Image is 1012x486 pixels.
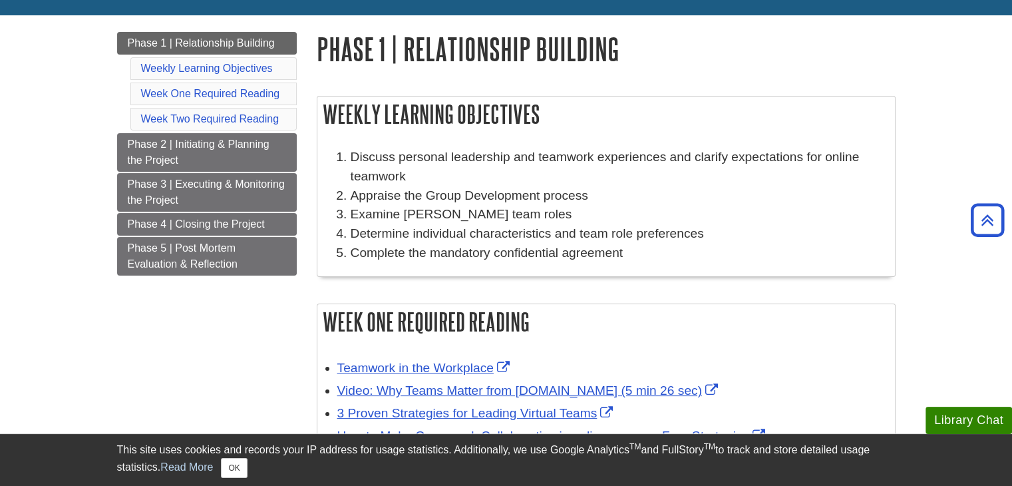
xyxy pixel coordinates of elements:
sup: TM [704,442,715,451]
h2: Weekly Learning Objectives [317,97,895,132]
li: Examine [PERSON_NAME] team roles [351,205,888,224]
button: Library Chat [926,407,1012,434]
a: Back to Top [966,211,1009,229]
h1: Phase 1 | Relationship Building [317,32,896,66]
div: This site uses cookies and records your IP address for usage statistics. Additionally, we use Goo... [117,442,896,478]
div: Guide Page Menu [117,32,297,276]
a: Week One Required Reading [141,88,280,99]
span: Phase 2 | Initiating & Planning the Project [128,138,269,166]
button: Close [221,458,247,478]
a: Weekly Learning Objectives [141,63,273,74]
a: Phase 4 | Closing the Project [117,213,297,236]
a: Link opens in new window [337,361,513,375]
a: Link opens in new window [337,429,769,443]
a: Phase 5 | Post Mortem Evaluation & Reflection [117,237,297,276]
a: Phase 2 | Initiating & Planning the Project [117,133,297,172]
a: Phase 3 | Executing & Monitoring the Project [117,173,297,212]
li: Determine individual characteristics and team role preferences [351,224,888,244]
span: Phase 5 | Post Mortem Evaluation & Reflection [128,242,238,270]
li: Appraise the Group Development process [351,186,888,206]
h2: Week One Required Reading [317,304,895,340]
a: Week Two Required Reading [141,113,279,124]
p: Complete the mandatory confidential agreement [351,244,888,263]
span: Phase 1 | Relationship Building [128,37,275,49]
span: Phase 3 | Executing & Monitoring the Project [128,178,285,206]
li: Discuss personal leadership and teamwork experiences and clarify expectations for online teamwork [351,148,888,186]
span: Phase 4 | Closing the Project [128,218,265,230]
a: Phase 1 | Relationship Building [117,32,297,55]
a: Read More [160,461,213,473]
sup: TM [629,442,641,451]
a: Link opens in new window [337,383,721,397]
a: Link opens in new window [337,406,617,420]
